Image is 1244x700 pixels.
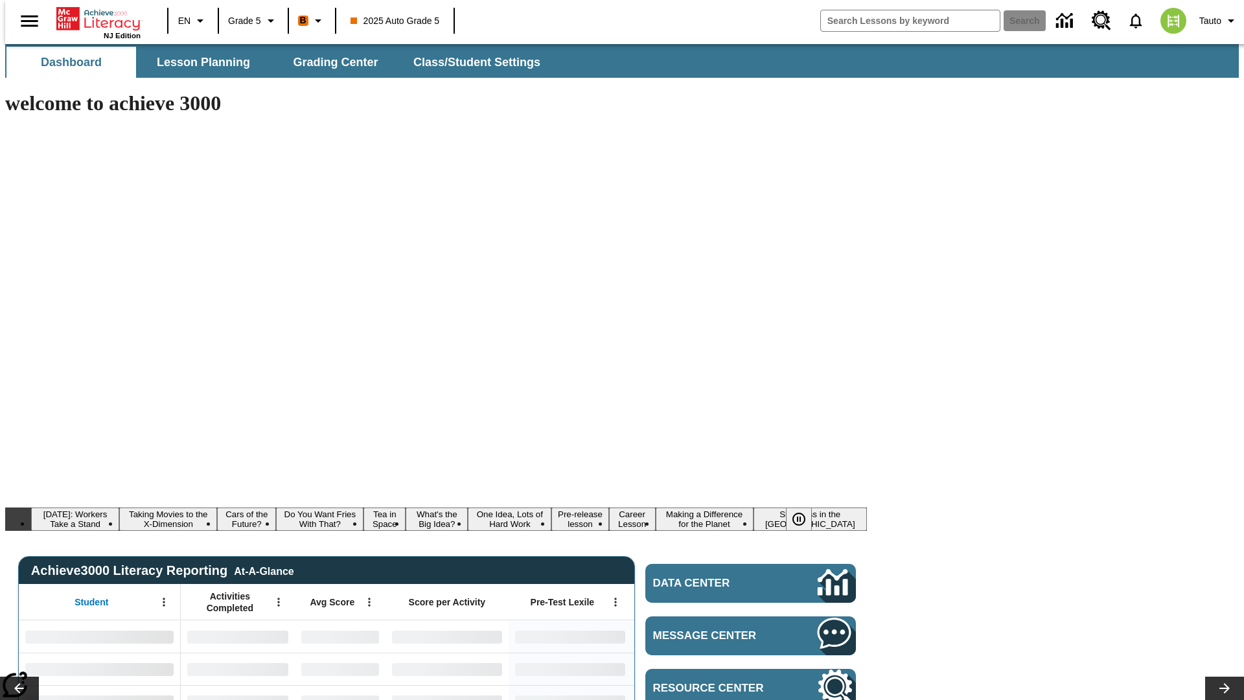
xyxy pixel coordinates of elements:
[223,9,284,32] button: Grade: Grade 5, Select a grade
[119,507,217,531] button: Slide 2 Taking Movies to the X-Dimension
[31,563,294,578] span: Achieve3000 Literacy Reporting
[821,10,1000,31] input: search field
[1084,3,1119,38] a: Resource Center, Will open in new tab
[754,507,868,531] button: Slide 11 Sleepless in the Animal Kingdom
[531,596,595,608] span: Pre-Test Lexile
[403,47,551,78] button: Class/Student Settings
[41,55,102,70] span: Dashboard
[786,507,825,531] div: Pause
[228,14,261,28] span: Grade 5
[786,507,812,531] button: Pause
[1205,677,1244,700] button: Lesson carousel, Next
[56,6,141,32] a: Home
[360,592,379,612] button: Open Menu
[413,55,540,70] span: Class/Student Settings
[269,592,288,612] button: Open Menu
[1119,4,1153,38] a: Notifications
[5,91,867,115] h1: welcome to achieve 3000
[551,507,608,531] button: Slide 8 Pre-release lesson
[363,507,406,531] button: Slide 5 Tea in Space
[31,507,119,531] button: Slide 1 Labor Day: Workers Take a Stand
[172,9,214,32] button: Language: EN, Select a language
[653,682,779,695] span: Resource Center
[139,47,268,78] button: Lesson Planning
[653,577,774,590] span: Data Center
[187,590,273,614] span: Activities Completed
[656,507,754,531] button: Slide 10 Making a Difference for the Planet
[181,620,295,653] div: No Data,
[271,47,400,78] button: Grading Center
[295,620,386,653] div: No Data,
[1160,8,1186,34] img: avatar image
[406,507,468,531] button: Slide 6 What's the Big Idea?
[295,653,386,685] div: No Data,
[1199,14,1221,28] span: Tauto
[300,12,306,29] span: B
[217,507,276,531] button: Slide 3 Cars of the Future?
[1153,4,1194,38] button: Select a new avatar
[653,629,779,642] span: Message Center
[104,32,141,40] span: NJ Edition
[645,564,856,603] a: Data Center
[234,563,294,577] div: At-A-Glance
[293,55,378,70] span: Grading Center
[56,5,141,40] div: Home
[157,55,250,70] span: Lesson Planning
[178,14,190,28] span: EN
[409,596,486,608] span: Score per Activity
[154,592,174,612] button: Open Menu
[606,592,625,612] button: Open Menu
[5,47,552,78] div: SubNavbar
[1194,9,1244,32] button: Profile/Settings
[468,507,551,531] button: Slide 7 One Idea, Lots of Hard Work
[181,653,295,685] div: No Data,
[276,507,363,531] button: Slide 4 Do You Want Fries With That?
[6,47,136,78] button: Dashboard
[1048,3,1084,39] a: Data Center
[310,596,354,608] span: Avg Score
[293,9,331,32] button: Boost Class color is orange. Change class color
[10,2,49,40] button: Open side menu
[351,14,440,28] span: 2025 Auto Grade 5
[5,44,1239,78] div: SubNavbar
[645,616,856,655] a: Message Center
[75,596,108,608] span: Student
[609,507,656,531] button: Slide 9 Career Lesson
